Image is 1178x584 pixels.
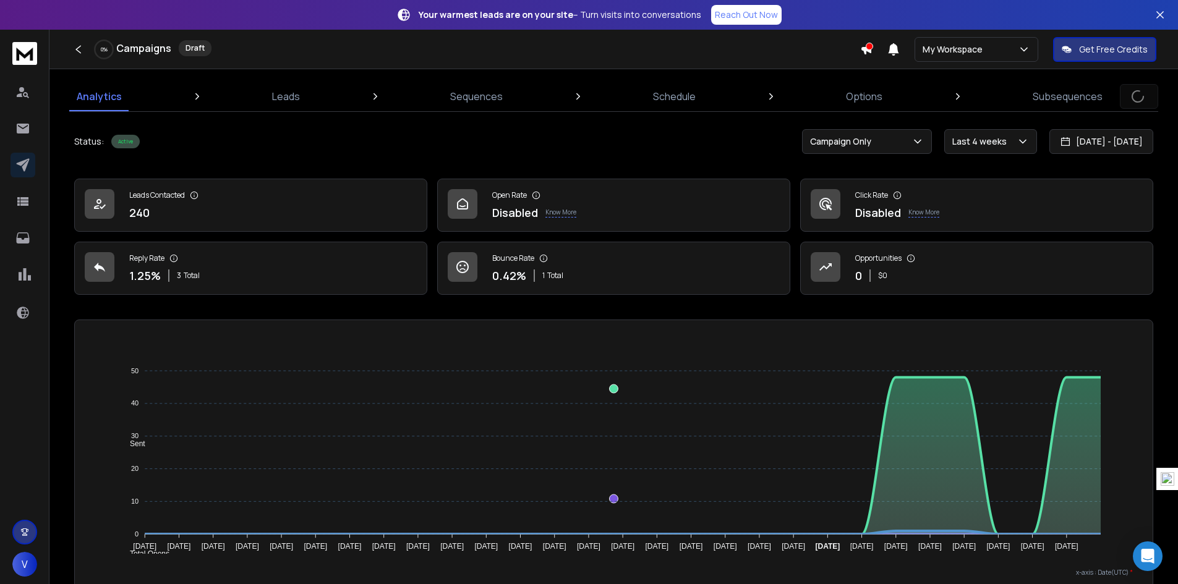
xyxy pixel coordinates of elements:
tspan: [DATE] [474,542,498,551]
tspan: [DATE] [611,542,634,551]
tspan: [DATE] [850,542,874,551]
button: Get Free Credits [1053,37,1156,62]
p: Disabled [855,204,901,221]
p: Options [846,89,882,104]
p: Disabled [492,204,538,221]
div: Active [111,135,140,148]
tspan: [DATE] [509,542,532,551]
p: Analytics [77,89,122,104]
tspan: [DATE] [406,542,430,551]
a: Options [839,82,890,111]
p: Know More [545,208,576,218]
tspan: [DATE] [338,542,362,551]
span: Total [184,271,200,281]
p: – Turn visits into conversations [419,9,701,21]
p: 240 [129,204,150,221]
a: Click RateDisabledKnow More [800,179,1153,232]
img: logo [12,42,37,65]
tspan: [DATE] [714,542,737,551]
tspan: [DATE] [748,542,771,551]
a: Leads [265,82,307,111]
tspan: [DATE] [372,542,396,551]
p: Click Rate [855,190,888,200]
tspan: [DATE] [884,542,908,551]
p: 0 % [101,46,108,53]
button: [DATE] - [DATE] [1049,129,1153,154]
div: Open Intercom Messenger [1133,541,1163,571]
tspan: [DATE] [1055,542,1078,551]
a: Subsequences [1025,82,1110,111]
p: Reply Rate [129,253,164,263]
p: Last 4 weeks [952,135,1012,148]
a: Bounce Rate0.42%1Total [437,242,790,295]
tspan: 40 [131,400,139,407]
tspan: 10 [131,497,139,505]
tspan: [DATE] [577,542,600,551]
tspan: [DATE] [815,542,840,551]
tspan: 20 [131,465,139,472]
p: x-axis : Date(UTC) [95,568,1133,577]
a: Reach Out Now [711,5,782,25]
a: Schedule [646,82,703,111]
p: Campaign Only [810,135,876,148]
tspan: [DATE] [304,542,327,551]
a: Open RateDisabledKnow More [437,179,790,232]
a: Reply Rate1.25%3Total [74,242,427,295]
div: Draft [179,40,211,56]
p: Leads Contacted [129,190,185,200]
span: Total Opens [121,549,169,558]
span: 3 [177,271,181,281]
tspan: [DATE] [236,542,259,551]
tspan: 50 [131,367,139,375]
a: Opportunities0$0 [800,242,1153,295]
tspan: [DATE] [168,542,191,551]
p: My Workspace [923,43,988,56]
p: 1.25 % [129,267,161,284]
button: V [12,552,37,577]
p: Opportunities [855,253,902,263]
p: Sequences [450,89,503,104]
p: $ 0 [878,271,887,281]
tspan: [DATE] [1021,542,1044,551]
p: Schedule [653,89,696,104]
span: Total [547,271,563,281]
p: Reach Out Now [715,9,778,21]
tspan: [DATE] [270,542,293,551]
tspan: [DATE] [133,542,156,551]
tspan: [DATE] [440,542,464,551]
p: 0 [855,267,862,284]
tspan: 0 [135,530,139,538]
tspan: [DATE] [918,542,942,551]
tspan: [DATE] [543,542,566,551]
tspan: [DATE] [952,542,976,551]
span: 1 [542,271,545,281]
p: Know More [908,208,939,218]
p: Open Rate [492,190,527,200]
a: Analytics [69,82,129,111]
a: Sequences [443,82,510,111]
tspan: [DATE] [782,542,805,551]
p: Status: [74,135,104,148]
tspan: 30 [131,432,139,439]
p: 0.42 % [492,267,526,284]
p: Get Free Credits [1079,43,1148,56]
p: Subsequences [1033,89,1103,104]
p: Bounce Rate [492,253,534,263]
tspan: [DATE] [202,542,225,551]
p: Leads [272,89,300,104]
h1: Campaigns [116,41,171,56]
span: Sent [121,439,145,448]
tspan: [DATE] [645,542,668,551]
strong: Your warmest leads are on your site [419,9,573,20]
tspan: [DATE] [987,542,1010,551]
tspan: [DATE] [680,542,703,551]
a: Leads Contacted240 [74,179,427,232]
